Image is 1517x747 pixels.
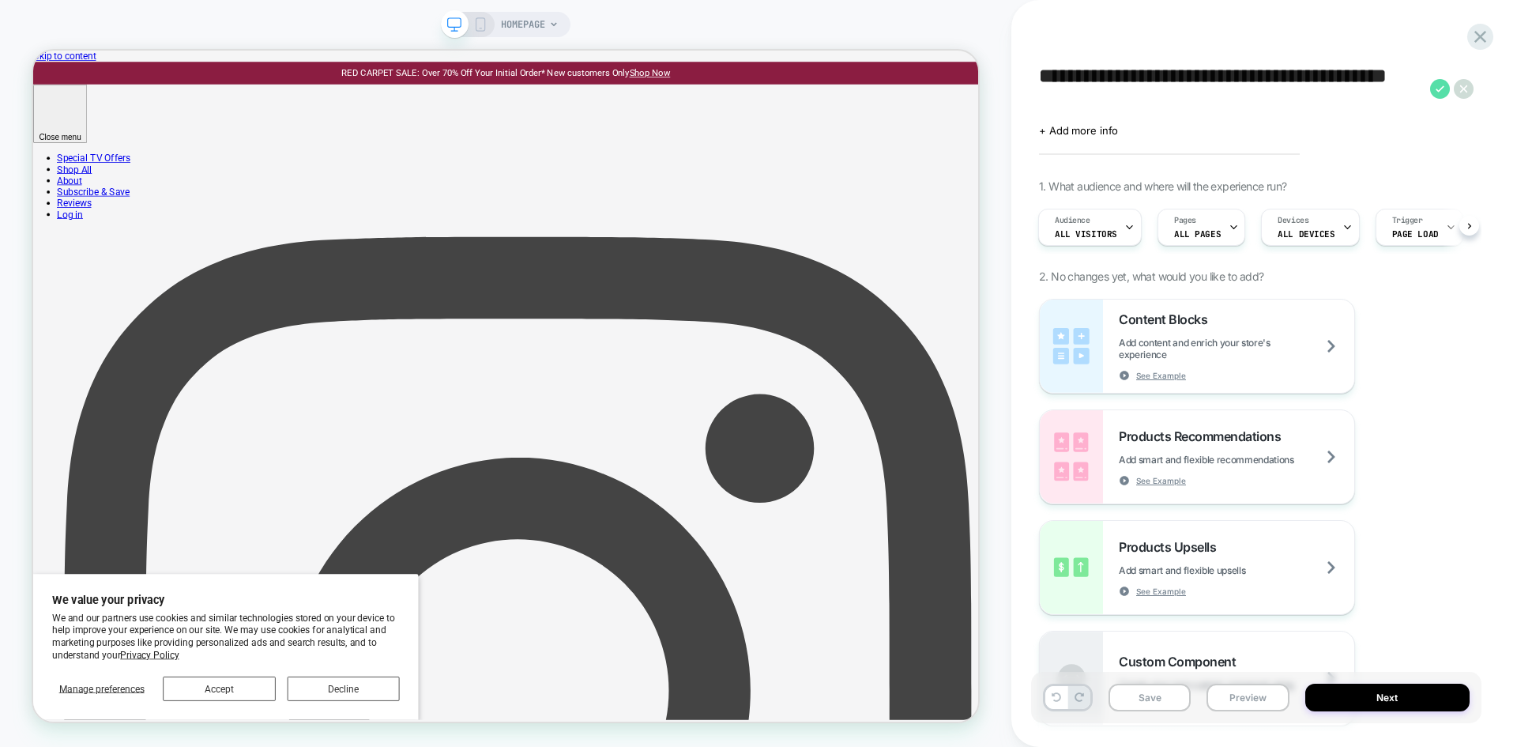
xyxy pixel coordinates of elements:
[1119,454,1334,466] span: Add smart and flexible recommendations
[1278,215,1308,226] span: Devices
[1136,586,1186,597] span: See Example
[795,23,849,37] a: Shop Now
[1039,179,1286,193] span: 1. What audience and where will the experience run?
[1174,228,1221,240] span: ALL PAGES
[1305,684,1470,711] button: Next
[32,211,66,226] a: Log in
[1119,428,1289,444] span: Products Recommendations
[1278,228,1334,240] span: ALL DEVICES
[1119,311,1215,327] span: Content Blocks
[32,136,130,151] a: Special TV Offers
[1392,228,1439,240] span: Page Load
[1136,475,1186,486] span: See Example
[1109,684,1191,711] button: Save
[8,109,64,121] span: Close menu
[1119,337,1354,360] span: Add content and enrich your store's experience
[1206,684,1289,711] button: Preview
[156,23,1105,37] div: RED CARPET SALE: Over 70% Off Your Initial Order* New customers Only
[32,166,65,181] a: About
[1136,370,1186,381] span: See Example
[1119,564,1285,576] span: Add smart and flexible upsells
[1055,228,1117,240] span: All Visitors
[32,196,77,211] a: Reviews
[1039,124,1118,137] span: + Add more info
[1392,215,1423,226] span: Trigger
[1119,539,1224,555] span: Products Upsells
[1174,215,1196,226] span: Pages
[501,12,545,37] span: HOMEPAGE
[25,723,488,741] h2: We value your privacy
[1055,215,1090,226] span: Audience
[32,151,78,166] a: Shop All
[32,181,129,196] a: Subscribe & Save
[1119,654,1244,670] span: Custom Component
[1039,270,1263,283] span: 2. No changes yet, what would you like to add?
